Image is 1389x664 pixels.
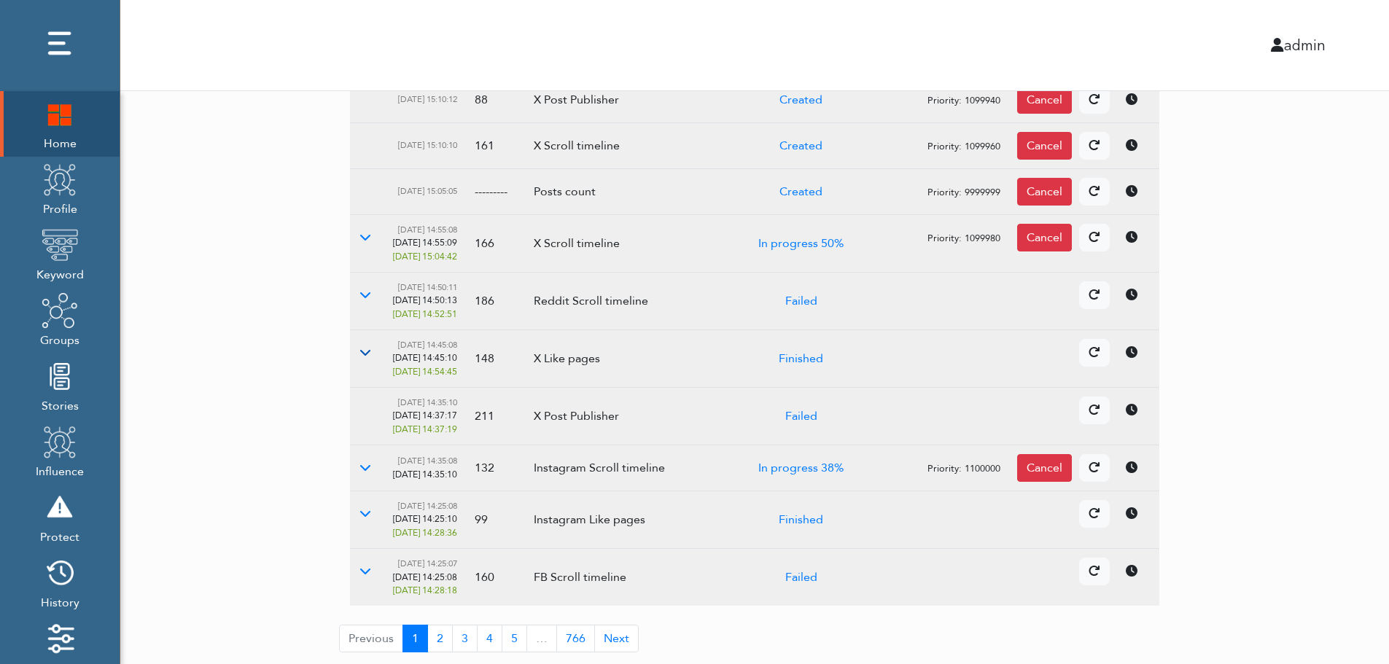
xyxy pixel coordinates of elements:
[42,620,78,657] img: settings.png
[393,294,457,307] div: started at, 08/15/2025, 14:50:13
[393,423,457,436] div: finished at, 08/15/2025, 14:37:19
[42,198,78,218] span: Profile
[393,250,457,263] div: finished at, 08/15/2025, 15:04:42
[393,468,457,481] div: started at, 08/15/2025, 14:35:10
[393,139,457,152] div: created at, 08/15/2025, 15:10:10
[452,625,478,652] button: Go to page 3
[393,351,457,364] div: started at, 08/15/2025, 14:45:10
[393,455,457,467] div: created at, 08/15/2025, 14:35:08
[475,408,494,424] span: 211
[1017,454,1072,482] div: Cancel
[475,512,488,528] span: 99
[42,227,78,263] img: keyword.png
[927,232,1000,245] small: Priority: 1099980
[758,460,844,476] a: In progress 38%
[393,281,457,294] div: created at, 08/15/2025, 14:50:11
[393,409,457,422] div: started at, 08/15/2025, 14:37:17
[42,394,79,415] span: Stories
[475,293,494,309] span: 186
[1017,224,1072,251] div: Cancel
[779,92,822,108] a: Created
[525,215,700,273] td: X Scroll timeline
[36,263,84,284] span: Keyword
[42,26,78,62] img: dots.png
[393,93,457,106] div: created at, 08/15/2025, 15:10:12
[475,569,494,585] span: 160
[779,184,822,200] a: Created
[393,365,457,378] div: finished at, 08/15/2025, 14:54:45
[525,169,700,215] td: Posts count
[525,123,700,169] td: X Scroll timeline
[779,351,823,367] a: Finished
[393,308,457,321] div: finished at, 08/15/2025, 14:52:51
[393,500,457,512] div: created at, 08/15/2025, 14:25:08
[42,555,78,591] img: history.png
[525,388,700,445] td: X Post Publisher
[927,140,1000,153] small: Priority: 1099960
[758,235,844,251] a: In progress 50%
[402,625,428,652] button: Go to page 1
[41,591,79,612] span: History
[475,184,507,200] span: ---------
[785,569,817,585] a: Failed
[42,132,78,152] span: Home
[927,186,1000,199] small: Priority: 9999999
[393,339,457,351] div: created at, 08/15/2025, 14:45:08
[785,293,817,309] a: Failed
[1017,178,1072,206] div: Cancel
[556,625,595,652] button: Go to page 766
[42,161,78,198] img: profile.png
[393,236,457,249] div: started at, 08/15/2025, 14:55:09
[525,549,700,606] td: FB Scroll timeline
[779,512,823,528] a: Finished
[502,625,527,652] button: Go to page 5
[40,526,79,546] span: Protect
[42,95,78,132] img: home.png
[525,273,700,330] td: Reddit Scroll timeline
[927,462,1000,475] small: Priority: 1100000
[393,584,457,597] div: finished at, 08/15/2025, 14:28:18
[1017,132,1072,160] div: Cancel
[36,460,84,480] span: Influence
[475,138,494,154] span: 161
[475,235,494,251] span: 166
[525,445,700,491] td: Instagram Scroll timeline
[393,558,457,570] div: created at, 08/15/2025, 14:25:07
[393,571,457,584] div: started at, 08/15/2025, 14:25:08
[339,625,639,652] ul: Pagination
[42,423,78,460] img: profile.png
[1017,86,1072,114] div: Cancel
[475,92,488,108] span: 88
[477,625,502,652] button: Go to page 4
[785,408,817,424] a: Failed
[393,185,457,198] div: created at, 08/15/2025, 15:05:05
[393,512,457,526] div: started at, 08/15/2025, 14:25:10
[525,77,700,123] td: X Post Publisher
[475,351,494,367] span: 148
[42,489,78,526] img: risk.png
[427,625,453,652] button: Go to page 2
[475,460,494,476] span: 132
[927,94,1000,107] small: Priority: 1099940
[525,330,700,388] td: X Like pages
[42,358,78,394] img: stories.png
[393,224,457,236] div: created at, 08/15/2025, 14:55:08
[723,34,1337,56] div: admin
[42,292,78,329] img: groups.png
[40,329,79,349] span: Groups
[779,138,822,154] a: Created
[393,397,457,409] div: created at, 08/15/2025, 14:35:10
[525,491,700,549] td: Instagram Like pages
[594,625,639,652] button: Go to next page
[393,526,457,539] div: finished at, 08/15/2025, 14:28:36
